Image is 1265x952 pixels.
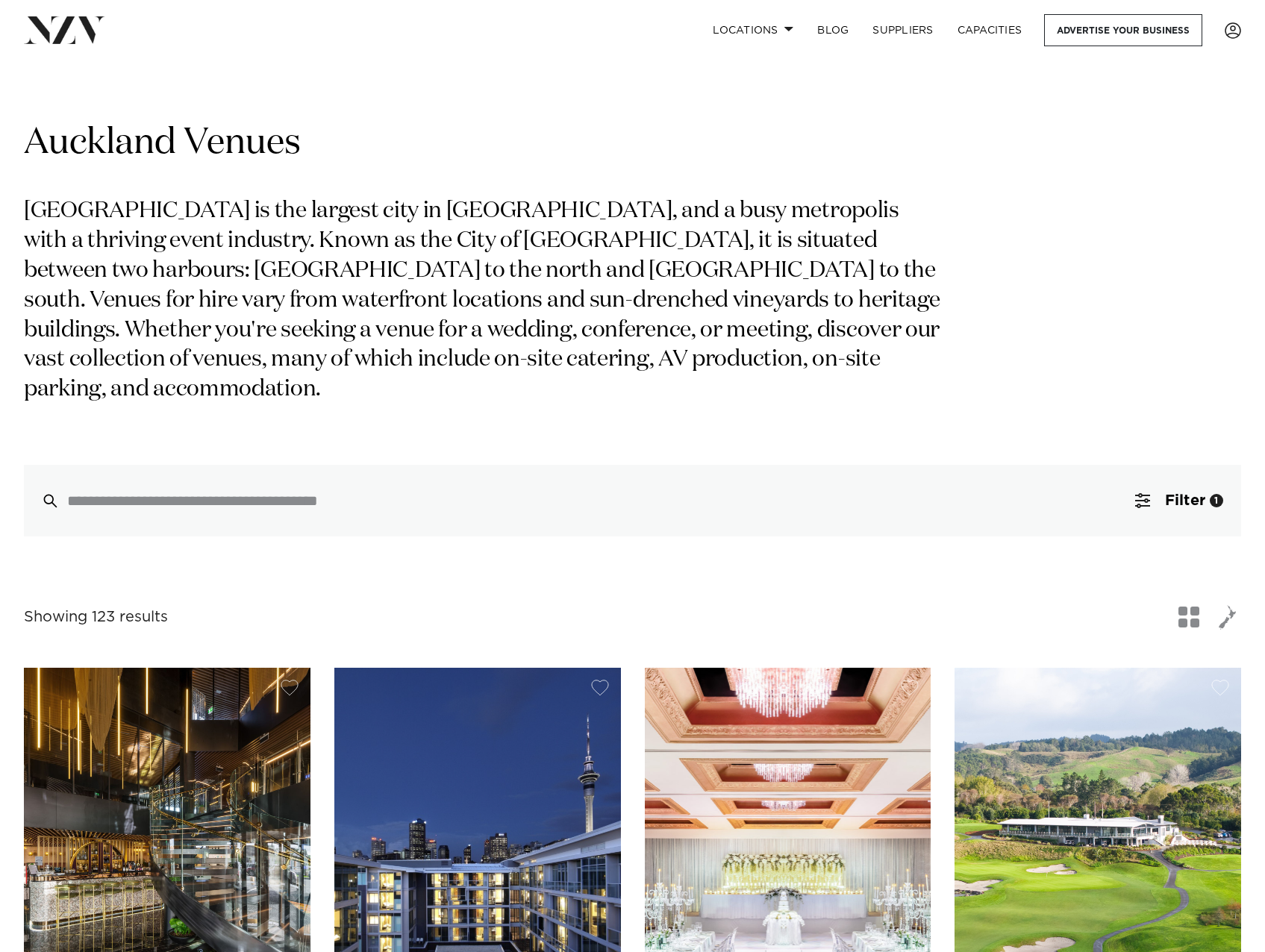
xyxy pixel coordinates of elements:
img: nzv-logo.png [24,16,105,43]
span: Filter [1165,493,1205,508]
button: Filter1 [1117,465,1241,536]
a: Capacities [946,14,1034,46]
div: Showing 123 results [24,606,168,629]
a: SUPPLIERS [860,14,945,46]
p: [GEOGRAPHIC_DATA] is the largest city in [GEOGRAPHIC_DATA], and a busy metropolis with a thriving... [24,197,946,405]
a: BLOG [805,14,860,46]
div: 1 [1210,494,1223,507]
a: Advertise your business [1044,14,1202,46]
a: Locations [701,14,805,46]
h1: Auckland Venues [24,120,1241,167]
